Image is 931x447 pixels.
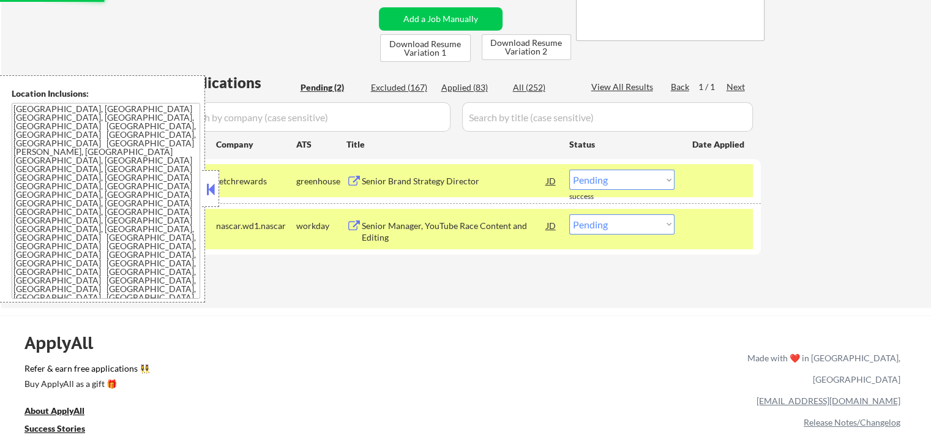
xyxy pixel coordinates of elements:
[698,81,727,93] div: 1 / 1
[24,423,85,434] u: Success Stories
[12,88,200,100] div: Location Inclusions:
[371,81,432,94] div: Excluded (167)
[441,81,503,94] div: Applied (83)
[216,138,296,151] div: Company
[742,347,900,390] div: Made with ❤️ in [GEOGRAPHIC_DATA], [GEOGRAPHIC_DATA]
[346,138,558,151] div: Title
[362,220,547,244] div: Senior Manager, YouTube Race Content and Editing
[216,220,296,232] div: nascar.wd1.nascar
[24,405,84,416] u: About ApplyAll
[24,404,102,419] a: About ApplyAll
[175,102,451,132] input: Search by company (case sensitive)
[216,175,296,187] div: fetchrewards
[296,220,346,232] div: workday
[569,192,618,202] div: success
[482,34,571,60] button: Download Resume Variation 2
[513,81,574,94] div: All (252)
[24,380,147,388] div: Buy ApplyAll as a gift 🎁
[380,34,471,62] button: Download Resume Variation 1
[24,364,492,377] a: Refer & earn free applications 👯‍♀️
[24,332,107,353] div: ApplyAll
[591,81,657,93] div: View All Results
[804,417,900,427] a: Release Notes/Changelog
[296,138,346,151] div: ATS
[175,75,296,90] div: Applications
[362,175,547,187] div: Senior Brand Strategy Director
[569,133,675,155] div: Status
[24,377,147,393] a: Buy ApplyAll as a gift 🎁
[24,422,102,437] a: Success Stories
[671,81,690,93] div: Back
[296,175,346,187] div: greenhouse
[757,396,900,406] a: [EMAIL_ADDRESS][DOMAIN_NAME]
[462,102,753,132] input: Search by title (case sensitive)
[545,170,558,192] div: JD
[545,214,558,236] div: JD
[692,138,746,151] div: Date Applied
[379,7,503,31] button: Add a Job Manually
[301,81,362,94] div: Pending (2)
[727,81,746,93] div: Next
